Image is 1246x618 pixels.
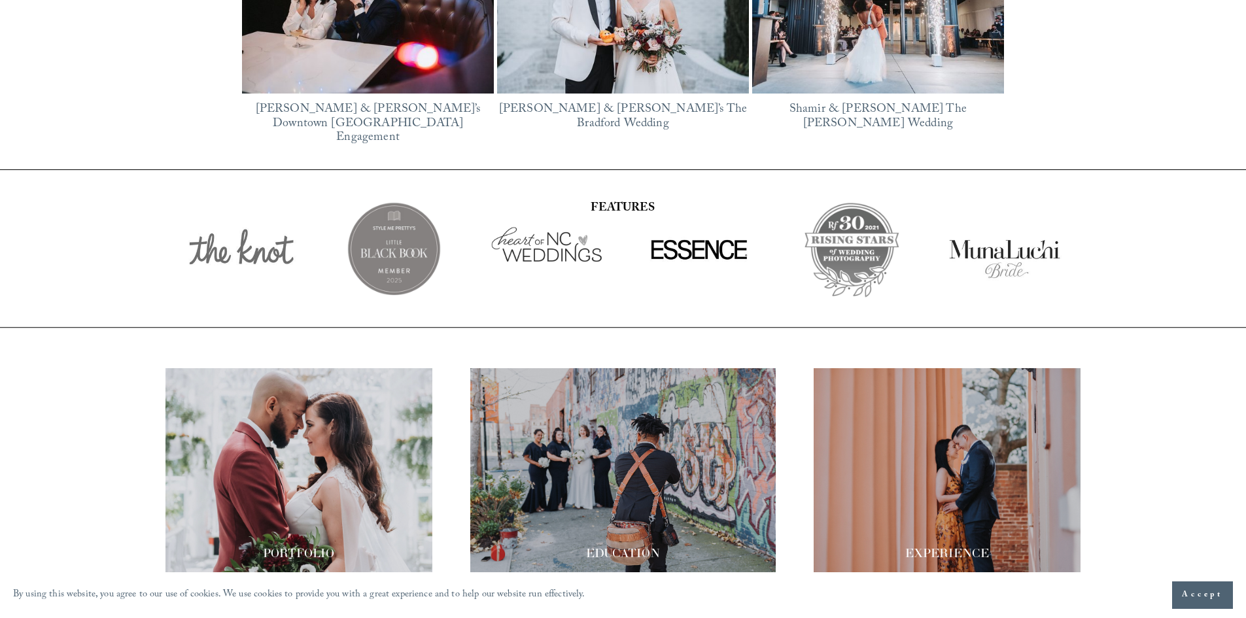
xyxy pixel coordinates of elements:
[586,545,660,560] span: EDUCATION
[591,199,655,219] strong: FEATURES
[1182,589,1223,602] span: Accept
[263,545,334,560] span: PORTFOLIO
[905,545,989,560] span: EXPERIENCE
[256,100,481,148] a: [PERSON_NAME] & [PERSON_NAME]’s Downtown [GEOGRAPHIC_DATA] Engagement
[789,100,967,135] a: Shamir & [PERSON_NAME] The [PERSON_NAME] Wedding
[499,100,747,135] a: [PERSON_NAME] & [PERSON_NAME]’s The Bradford Wedding
[1172,581,1233,609] button: Accept
[13,586,585,605] p: By using this website, you agree to our use of cookies. We use cookies to provide you with a grea...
